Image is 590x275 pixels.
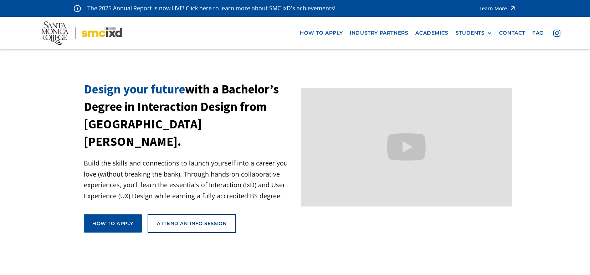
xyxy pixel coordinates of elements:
span: Design your future [84,81,185,97]
img: icon - arrow - alert [509,4,516,13]
div: Attend an Info Session [157,220,227,226]
div: STUDENTS [456,30,492,36]
a: how to apply [296,26,346,40]
div: How to apply [92,220,133,226]
img: icon - instagram [553,30,560,37]
p: The 2025 Annual Report is now LIVE! Click here to learn more about SMC IxD's achievements! [87,4,336,13]
a: Learn More [479,4,516,13]
a: contact [496,26,529,40]
h1: with a Bachelor’s Degree in Interaction Design from [GEOGRAPHIC_DATA][PERSON_NAME]. [84,81,295,151]
div: STUDENTS [456,30,485,36]
div: Learn More [479,6,507,11]
a: How to apply [84,214,142,232]
a: Attend an Info Session [148,214,236,233]
a: faq [529,26,548,40]
p: Build the skills and connections to launch yourself into a career you love (without breaking the ... [84,158,295,201]
iframe: Design your future with a Bachelor's Degree in Interaction Design from Santa Monica College [301,88,512,207]
a: industry partners [346,26,412,40]
a: Academics [412,26,452,40]
img: icon - information - alert [74,5,81,12]
img: Santa Monica College - SMC IxD logo [41,21,122,45]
